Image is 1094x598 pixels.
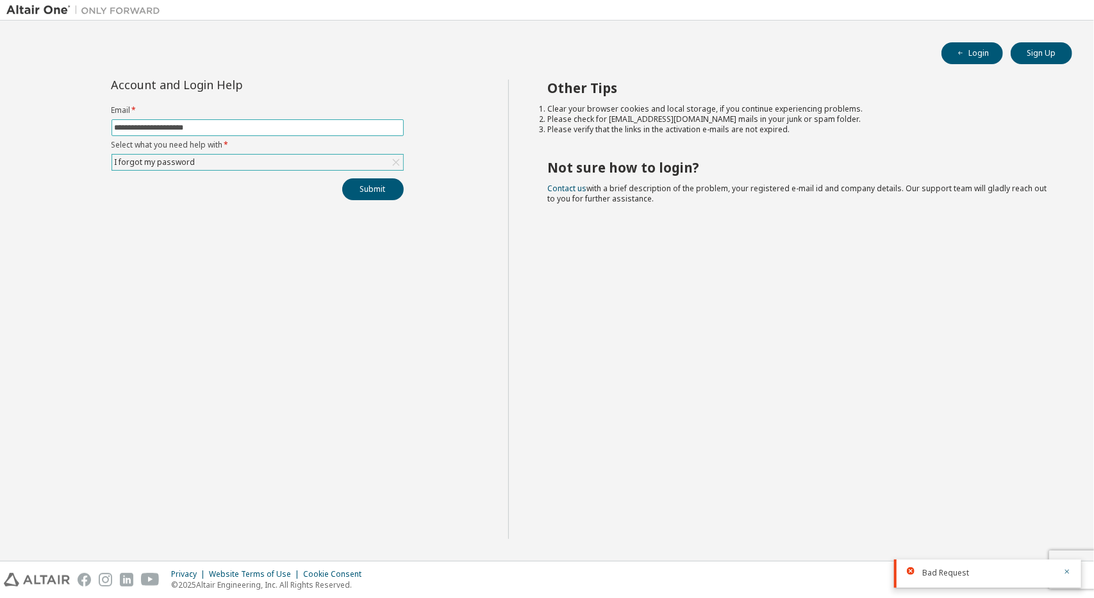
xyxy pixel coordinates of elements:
label: Email [112,105,404,115]
img: instagram.svg [99,573,112,586]
button: Sign Up [1011,42,1072,64]
li: Clear your browser cookies and local storage, if you continue experiencing problems. [547,104,1049,114]
h2: Other Tips [547,80,1049,96]
label: Select what you need help with [112,140,404,150]
span: Bad Request [922,568,969,578]
img: linkedin.svg [120,573,133,586]
div: I forgot my password [113,155,197,169]
div: Cookie Consent [303,569,369,579]
img: facebook.svg [78,573,91,586]
li: Please check for [EMAIL_ADDRESS][DOMAIN_NAME] mails in your junk or spam folder. [547,114,1049,124]
button: Submit [342,178,404,200]
li: Please verify that the links in the activation e-mails are not expired. [547,124,1049,135]
span: with a brief description of the problem, your registered e-mail id and company details. Our suppo... [547,183,1047,204]
img: altair_logo.svg [4,573,70,586]
div: Privacy [171,569,209,579]
h2: Not sure how to login? [547,159,1049,176]
a: Contact us [547,183,586,194]
div: Website Terms of Use [209,569,303,579]
button: Login [941,42,1003,64]
img: youtube.svg [141,573,160,586]
div: I forgot my password [112,155,403,170]
div: Account and Login Help [112,80,345,90]
p: © 2025 Altair Engineering, Inc. All Rights Reserved. [171,579,369,590]
img: Altair One [6,4,167,17]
